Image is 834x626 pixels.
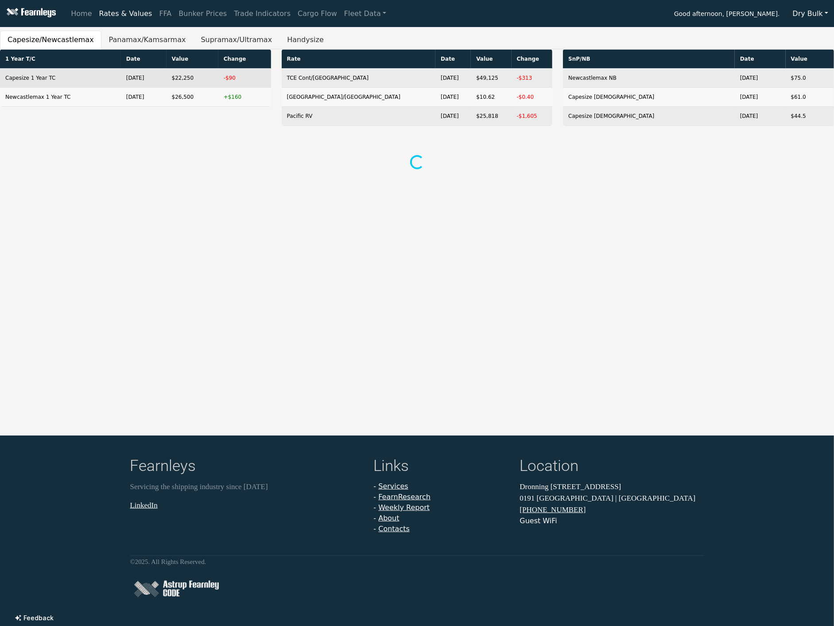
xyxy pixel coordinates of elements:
[374,513,509,524] li: -
[294,5,341,23] a: Cargo Flow
[563,88,735,107] td: Capesize [DEMOGRAPHIC_DATA]
[121,50,167,69] th: Date
[735,88,786,107] td: [DATE]
[471,88,511,107] td: $10.62
[218,50,271,69] th: Change
[378,493,431,501] a: FearnResearch
[374,481,509,492] li: -
[218,69,271,88] td: -$90
[282,88,436,107] td: [GEOGRAPHIC_DATA]/[GEOGRAPHIC_DATA]
[374,492,509,502] li: -
[167,69,218,88] td: $22,250
[67,5,95,23] a: Home
[341,5,390,23] a: Fleet Data
[218,88,271,107] td: +$160
[563,107,735,126] td: Capesize [DEMOGRAPHIC_DATA]
[512,107,553,126] td: -$1,605
[374,524,509,534] li: -
[378,482,408,490] a: Services
[193,31,279,49] button: Supramax/Ultramax
[471,50,511,69] th: Value
[563,69,735,88] td: Newcastlemax NB
[786,107,834,126] td: $44.5
[520,457,704,478] h4: Location
[282,50,436,69] th: Rate
[121,69,167,88] td: [DATE]
[374,502,509,513] li: -
[735,50,786,69] th: Date
[121,88,167,107] td: [DATE]
[282,69,436,88] td: TCE Cont/[GEOGRAPHIC_DATA]
[512,88,553,107] td: -$0.40
[471,69,511,88] td: $49,125
[520,481,704,493] p: Dronning [STREET_ADDRESS]
[167,50,218,69] th: Value
[435,88,471,107] td: [DATE]
[230,5,294,23] a: Trade Indicators
[435,50,471,69] th: Date
[735,69,786,88] td: [DATE]
[378,525,410,533] a: Contacts
[130,558,206,565] small: © 2025 . All Rights Reserved.
[130,481,363,493] p: Servicing the shipping industry since [DATE]
[520,516,557,526] button: Guest WiFi
[674,7,780,22] span: Good afternoon, [PERSON_NAME].
[786,69,834,88] td: $75.0
[378,514,399,522] a: About
[374,457,509,478] h4: Links
[512,69,553,88] td: -$313
[471,107,511,126] td: $25,818
[520,505,586,514] a: [PHONE_NUMBER]
[4,8,56,19] img: Fearnleys Logo
[563,50,735,69] th: SnP/NB
[520,492,704,504] p: 0191 [GEOGRAPHIC_DATA] | [GEOGRAPHIC_DATA]
[435,107,471,126] td: [DATE]
[787,5,834,22] button: Dry Bulk
[786,50,834,69] th: Value
[378,503,430,512] a: Weekly Report
[282,107,436,126] td: Pacific RV
[101,31,194,49] button: Panamax/Kamsarmax
[512,50,553,69] th: Change
[130,457,363,478] h4: Fearnleys
[175,5,230,23] a: Bunker Prices
[167,88,218,107] td: $26,500
[735,107,786,126] td: [DATE]
[156,5,175,23] a: FFA
[786,88,834,107] td: $61.0
[130,501,158,509] a: LinkedIn
[279,31,331,49] button: Handysize
[96,5,156,23] a: Rates & Values
[435,69,471,88] td: [DATE]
